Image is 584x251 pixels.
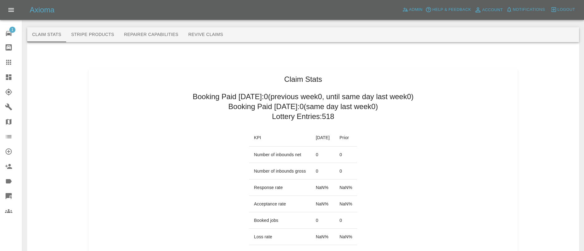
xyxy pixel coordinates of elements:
span: Notifications [513,6,545,13]
td: Number of inbounds net [249,147,311,163]
td: Number of inbounds gross [249,163,311,179]
span: Account [482,7,503,14]
a: Admin [401,5,424,15]
button: Revive Claims [183,27,228,42]
button: Repairer Capabilities [119,27,183,42]
td: Acceptance rate [249,196,311,212]
a: Account [473,5,505,15]
td: 0 [335,163,357,179]
td: NaN % [311,179,335,196]
h1: Claim Stats [284,74,322,84]
th: KPI [249,129,311,147]
th: Prior [335,129,357,147]
h2: Booking Paid [DATE]: 0 (previous week 0 , until same day last week 0 ) [193,92,414,102]
button: Help & Feedback [424,5,472,15]
h2: Lottery Entries: 518 [272,112,334,121]
td: 0 [335,147,357,163]
td: 0 [311,212,335,229]
td: 0 [311,163,335,179]
td: Loss rate [249,229,311,245]
td: Booked jobs [249,212,311,229]
td: NaN % [311,196,335,212]
span: Admin [409,6,423,13]
span: 1 [9,27,15,33]
button: Logout [549,5,577,15]
td: NaN % [335,179,357,196]
td: NaN % [335,196,357,212]
th: [DATE] [311,129,335,147]
td: NaN % [335,229,357,245]
td: 0 [311,147,335,163]
h5: Axioma [30,5,54,15]
td: Response rate [249,179,311,196]
span: Help & Feedback [432,6,471,13]
button: Notifications [505,5,547,15]
h2: Booking Paid [DATE]: 0 (same day last week 0 ) [228,102,378,112]
td: 0 [335,212,357,229]
span: Logout [557,6,575,13]
button: Claim Stats [27,27,66,42]
td: NaN % [311,229,335,245]
button: Open drawer [4,2,19,17]
button: Stripe Products [66,27,119,42]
